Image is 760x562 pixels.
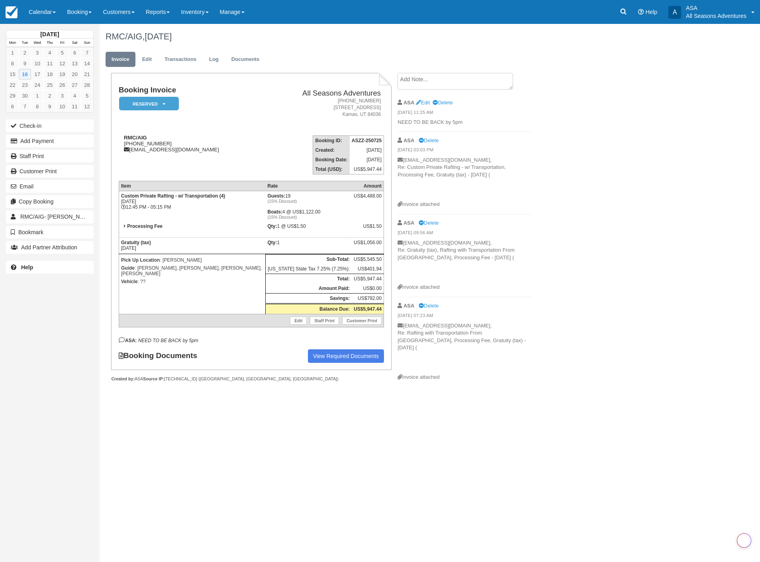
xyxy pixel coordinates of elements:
a: 12 [81,101,93,112]
a: Delete [433,100,452,106]
a: 12 [56,58,69,69]
strong: Custom Private Rafting - w/ Transportation (4) [121,193,225,199]
em: (15% Discount) [267,199,350,204]
a: 4 [69,90,81,101]
a: 29 [6,90,19,101]
em: [DATE] 09:56 AM [398,229,532,238]
strong: Qty [267,240,277,245]
strong: Pick Up Location [121,257,160,263]
a: 9 [19,58,31,69]
strong: ASA [404,220,414,226]
em: [DATE] 07:23 AM [398,312,532,321]
div: ASA [TECHNICAL_ID] ([GEOGRAPHIC_DATA], [GEOGRAPHIC_DATA], [GEOGRAPHIC_DATA]) [111,376,391,382]
strong: RMC/AIG [124,135,147,141]
td: US$5,947.44 [352,274,384,284]
th: Tue [19,39,31,47]
td: [DATE] [350,145,384,155]
a: 6 [69,47,81,58]
a: Log [203,52,225,67]
a: 4 [43,47,56,58]
a: Delete [419,137,439,143]
strong: ASZZ-250725 [352,138,382,143]
a: 2 [19,47,31,58]
strong: ASA [404,100,414,106]
th: Balance Due: [265,304,352,314]
strong: Vehicle [121,279,137,284]
strong: Boats [267,209,282,215]
th: Booking ID: [313,136,350,146]
a: 8 [31,101,43,112]
a: Delete [419,220,439,226]
td: [DATE] 12:45 PM - 05:15 PM [119,191,265,222]
strong: Source IP: [143,376,164,381]
a: Documents [225,52,266,67]
a: 28 [81,80,93,90]
a: 16 [19,69,31,80]
p: All Seasons Adventures [686,12,746,20]
a: 21 [81,69,93,80]
a: Invoice [106,52,135,67]
td: [US_STATE] State Tax 7.25% (7.25%): [265,264,352,274]
em: Reserved [119,97,179,111]
a: 23 [19,80,31,90]
td: US$5,545.50 [352,255,384,264]
p: [EMAIL_ADDRESS][DOMAIN_NAME], Re: Custom Private Rafting - w/ Transportation, Processing Fee, Gra... [398,157,532,201]
td: [DATE] [350,155,384,164]
th: Mon [6,39,19,47]
b: Help [21,264,33,270]
button: Bookmark [6,226,94,239]
div: A [668,6,681,19]
a: Delete [419,303,439,309]
a: 7 [19,101,31,112]
a: 3 [31,47,43,58]
div: Invoice attached [398,201,532,208]
a: 11 [69,101,81,112]
a: 3 [56,90,69,101]
a: 6 [6,101,19,112]
p: ASA [686,4,746,12]
div: US$1.50 [354,223,382,235]
strong: ASA [404,303,414,309]
button: Check-in [6,119,94,132]
strong: Guide [121,265,135,271]
p: [EMAIL_ADDRESS][DOMAIN_NAME], Re: Gratuity (tax), Rafting with Transportation From [GEOGRAPHIC_DA... [398,239,532,284]
a: 8 [6,58,19,69]
th: Sat [69,39,81,47]
strong: Gratuity (tax) [121,240,151,245]
a: 10 [31,58,43,69]
p: : [PERSON_NAME] [121,256,263,264]
div: [PHONE_NUMBER] [EMAIL_ADDRESS][DOMAIN_NAME] [119,135,262,153]
th: Amount Paid: [265,284,352,294]
a: 26 [56,80,69,90]
a: 15 [6,69,19,80]
a: 19 [56,69,69,80]
th: Total: [265,274,352,284]
th: Booking Date: [313,155,350,164]
strong: Qty [267,223,277,229]
span: Help [645,9,657,15]
strong: Created by: [111,376,135,381]
th: Wed [31,39,43,47]
a: View Required Documents [308,349,384,363]
address: [PHONE_NUMBER] [STREET_ADDRESS] Kamas, UT 84036 [266,98,381,118]
em: [DATE] 03:03 PM [398,147,532,155]
h1: RMC/AIG, [106,32,664,41]
a: Staff Print [310,317,339,325]
a: Edit [290,317,307,325]
td: [DATE] [119,238,265,254]
a: 9 [43,101,56,112]
a: 27 [69,80,81,90]
th: Total (USD): [313,164,350,174]
th: Rate [265,181,352,191]
a: 24 [31,80,43,90]
em: [DATE] 11:25 AM [398,109,532,118]
th: Item [119,181,265,191]
button: Email [6,180,94,193]
em: (15% Discount) [267,215,350,219]
a: Edit [416,100,430,106]
button: Add Partner Attribution [6,241,94,254]
p: [EMAIL_ADDRESS][DOMAIN_NAME], Re: Rafting with Transportation From [GEOGRAPHIC_DATA], Processing ... [398,322,532,374]
a: 11 [43,58,56,69]
a: 25 [43,80,56,90]
h1: Booking Invoice [119,86,262,94]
